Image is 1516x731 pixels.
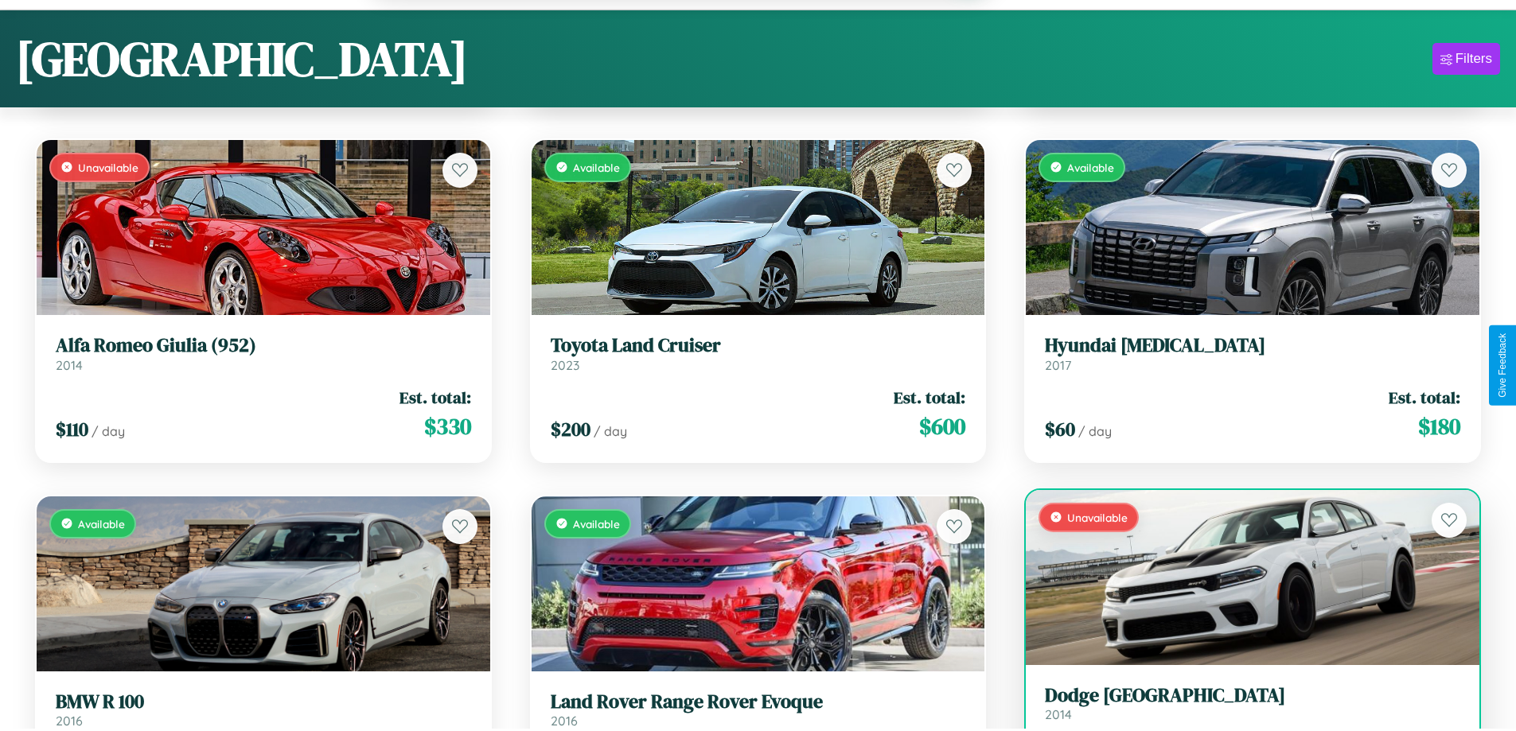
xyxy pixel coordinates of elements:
h3: Toyota Land Cruiser [551,334,966,357]
div: Give Feedback [1497,333,1508,398]
h3: Dodge [GEOGRAPHIC_DATA] [1045,684,1460,707]
span: / day [1078,423,1112,439]
span: 2017 [1045,357,1071,373]
span: Est. total: [1389,386,1460,409]
a: Land Rover Range Rover Evoque2016 [551,690,966,729]
span: 2016 [56,713,83,729]
span: Available [1067,161,1114,174]
a: BMW R 1002016 [56,690,471,729]
span: Unavailable [1067,511,1128,524]
span: 2014 [56,357,83,373]
h3: Land Rover Range Rover Evoque [551,690,966,714]
span: Available [573,161,620,174]
h3: Hyundai [MEDICAL_DATA] [1045,334,1460,357]
span: $ 180 [1418,410,1460,442]
h3: BMW R 100 [56,690,471,714]
span: 2014 [1045,706,1072,722]
h1: [GEOGRAPHIC_DATA] [16,26,468,91]
a: Dodge [GEOGRAPHIC_DATA]2014 [1045,684,1460,723]
span: $ 600 [919,410,965,442]
span: $ 200 [551,416,590,442]
div: Filters [1456,51,1492,67]
span: 2023 [551,357,579,373]
a: Hyundai [MEDICAL_DATA]2017 [1045,334,1460,373]
span: Available [78,517,125,531]
span: / day [92,423,125,439]
span: $ 110 [56,416,88,442]
h3: Alfa Romeo Giulia (952) [56,334,471,357]
span: Est. total: [399,386,471,409]
span: Available [573,517,620,531]
span: $ 60 [1045,416,1075,442]
span: $ 330 [424,410,471,442]
span: / day [594,423,627,439]
a: Toyota Land Cruiser2023 [551,334,966,373]
span: 2016 [551,713,578,729]
span: Unavailable [78,161,138,174]
span: Est. total: [894,386,965,409]
button: Filters [1432,43,1500,75]
a: Alfa Romeo Giulia (952)2014 [56,334,471,373]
